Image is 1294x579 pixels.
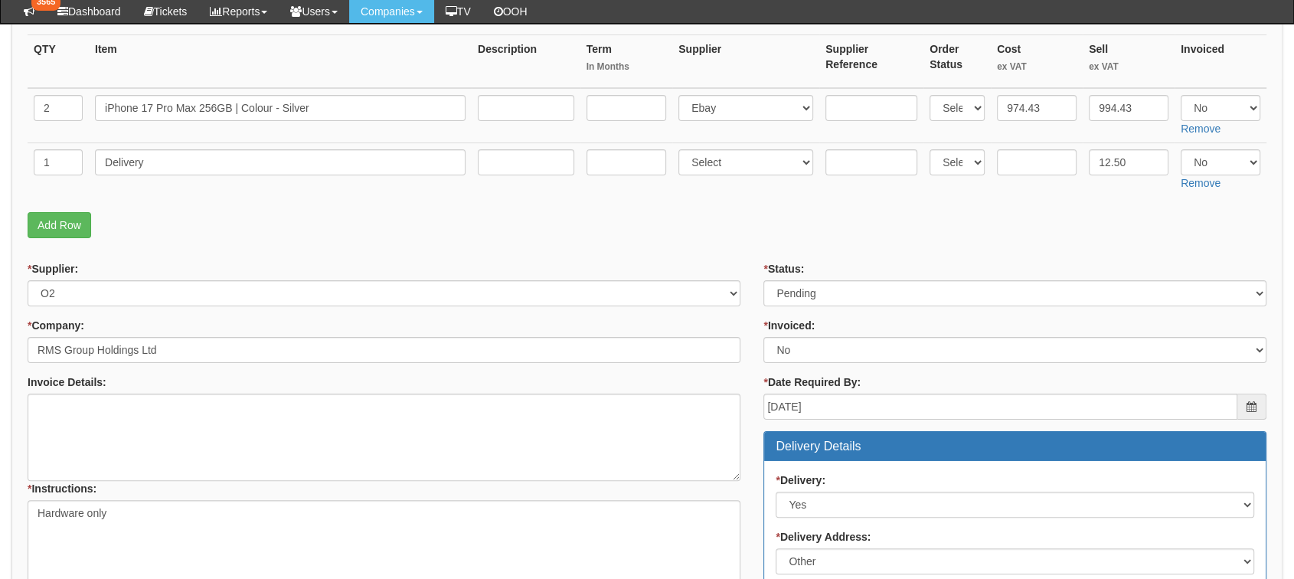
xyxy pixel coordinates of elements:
[580,34,673,88] th: Term
[763,318,815,333] label: Invoiced:
[776,529,871,545] label: Delivery Address:
[923,34,991,88] th: Order Status
[587,61,667,74] small: In Months
[776,473,825,488] label: Delivery:
[1181,123,1220,135] a: Remove
[89,34,472,88] th: Item
[472,34,580,88] th: Description
[763,261,804,276] label: Status:
[28,318,84,333] label: Company:
[991,34,1083,88] th: Cost
[1175,34,1266,88] th: Invoiced
[28,261,78,276] label: Supplier:
[819,34,923,88] th: Supplier Reference
[1089,61,1168,74] small: ex VAT
[28,212,91,238] a: Add Row
[28,34,89,88] th: QTY
[1083,34,1175,88] th: Sell
[997,61,1077,74] small: ex VAT
[28,375,106,390] label: Invoice Details:
[776,440,1254,453] h3: Delivery Details
[28,481,96,496] label: Instructions:
[1181,177,1220,189] a: Remove
[672,34,819,88] th: Supplier
[763,375,861,390] label: Date Required By:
